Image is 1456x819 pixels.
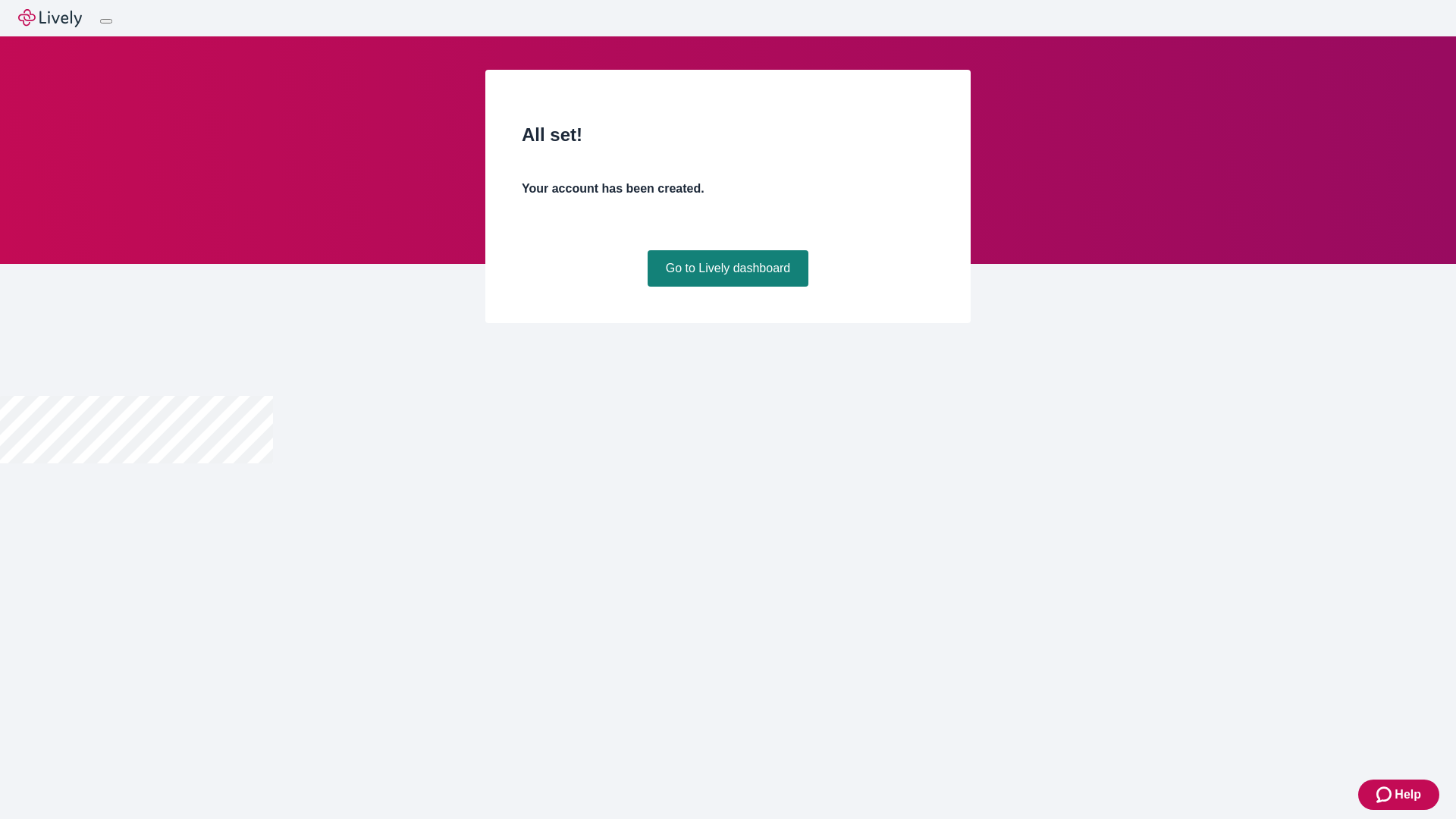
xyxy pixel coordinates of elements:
button: Zendesk support iconHelp [1358,780,1439,810]
h4: Your account has been created. [522,180,934,198]
h2: All set! [522,121,934,149]
a: Go to Lively dashboard [648,250,809,287]
button: Log out [100,19,112,24]
img: Lively [18,9,82,27]
svg: Zendesk support icon [1376,786,1395,804]
span: Help [1395,786,1421,804]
